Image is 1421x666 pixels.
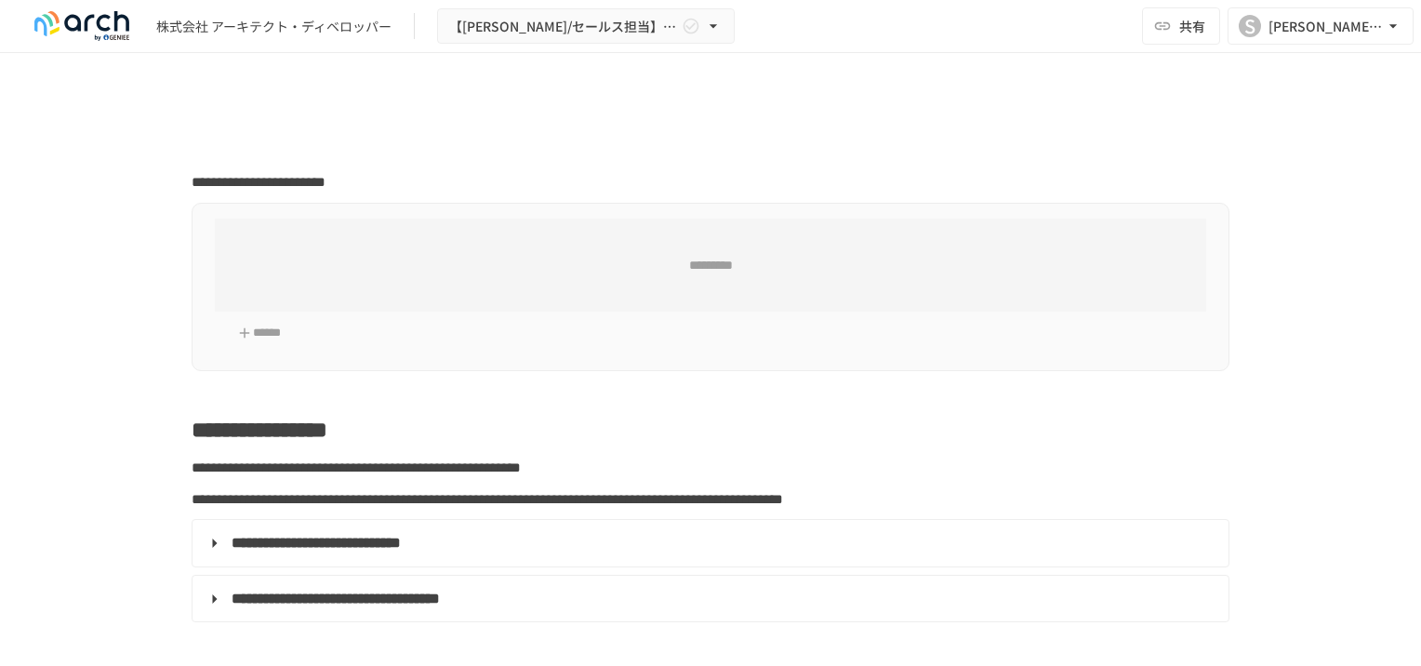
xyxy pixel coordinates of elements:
[22,11,141,41] img: logo-default@2x-9cf2c760.svg
[1228,7,1414,45] button: S[PERSON_NAME][EMAIL_ADDRESS][DOMAIN_NAME]
[1142,7,1220,45] button: 共有
[437,8,735,45] button: 【[PERSON_NAME]/セールス担当】株式会社 アーキテクト・ディベロッパー様_初期設定サポート
[1239,15,1261,37] div: S
[156,17,392,36] div: 株式会社 アーキテクト・ディベロッパー
[449,15,678,38] span: 【[PERSON_NAME]/セールス担当】株式会社 アーキテクト・ディベロッパー様_初期設定サポート
[1268,15,1384,38] div: [PERSON_NAME][EMAIL_ADDRESS][DOMAIN_NAME]
[1179,16,1205,36] span: 共有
